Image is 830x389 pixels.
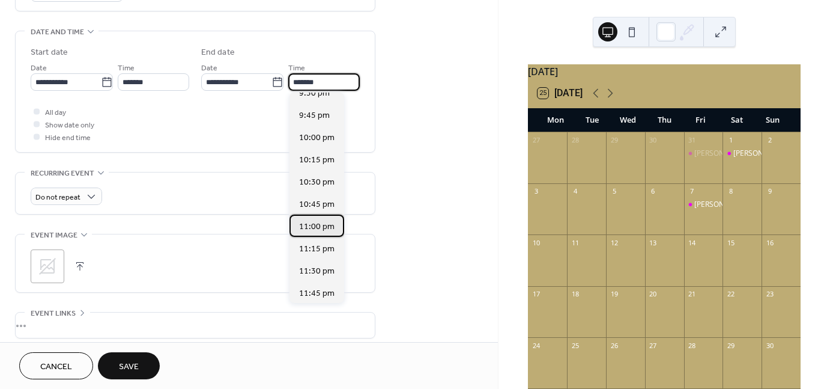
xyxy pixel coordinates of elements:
span: Cancel [40,361,72,373]
div: Sat [718,108,754,132]
div: 10 [532,238,541,247]
span: 11:15 pm [299,243,335,256]
div: [PERSON_NAME] Live [694,149,766,159]
div: Wed [610,108,646,132]
div: [PERSON_NAME] Live [694,200,766,210]
span: 10:15 pm [299,154,335,167]
div: [PERSON_NAME] Duo Live [733,149,820,159]
div: Anthony Moreno Duo Live [722,149,762,159]
div: 4 [571,187,580,196]
div: 15 [726,238,735,247]
button: Cancel [19,352,93,379]
span: Date [31,62,47,75]
span: All day [45,106,66,119]
span: Save [119,361,139,373]
div: 18 [571,290,580,299]
div: 5 [610,187,619,196]
button: Save [98,352,160,379]
span: Time [288,62,305,75]
span: Date [201,62,217,75]
div: 29 [726,341,735,350]
div: 9 [765,187,774,196]
span: 11:45 pm [299,287,335,300]
div: 30 [765,341,774,350]
span: Recurring event [31,167,94,180]
div: ••• [16,313,375,338]
div: 27 [649,341,658,350]
span: 10:30 pm [299,176,335,189]
button: 25[DATE] [533,85,587,102]
div: 7 [688,187,697,196]
span: Do not repeat [35,191,80,204]
div: 25 [571,341,580,350]
div: 28 [688,341,697,350]
div: 20 [649,290,658,299]
div: 28 [571,136,580,145]
span: 11:00 pm [299,221,335,233]
div: 6 [649,187,658,196]
div: 12 [610,238,619,247]
div: 16 [765,238,774,247]
div: Sun [755,108,791,132]
div: 23 [765,290,774,299]
span: Event links [31,307,76,320]
span: 10:00 pm [299,132,335,144]
div: Thu [646,108,682,132]
span: Time [118,62,135,75]
span: Show date only [45,119,94,132]
div: 31 [688,136,697,145]
div: 24 [532,341,541,350]
span: 9:30 pm [299,87,330,100]
div: 29 [610,136,619,145]
div: Fri [682,108,718,132]
div: End date [201,46,235,59]
div: 11 [571,238,580,247]
div: 3 [532,187,541,196]
span: Event image [31,229,77,242]
span: Date and time [31,26,84,38]
div: Keith Michael Live [684,200,723,210]
div: 30 [649,136,658,145]
div: 19 [610,290,619,299]
div: 17 [532,290,541,299]
div: Mike Gallo Live [684,149,723,159]
div: 14 [688,238,697,247]
div: 21 [688,290,697,299]
div: 22 [726,290,735,299]
div: ; [31,250,64,283]
div: 1 [726,136,735,145]
span: 11:30 pm [299,265,335,278]
span: Hide end time [45,132,91,144]
span: 10:45 pm [299,198,335,211]
div: Start date [31,46,68,59]
span: 9:45 pm [299,109,330,122]
div: 2 [765,136,774,145]
div: 8 [726,187,735,196]
div: Mon [538,108,574,132]
div: [DATE] [528,64,801,79]
div: 27 [532,136,541,145]
div: 26 [610,341,619,350]
div: Tue [574,108,610,132]
div: 13 [649,238,658,247]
